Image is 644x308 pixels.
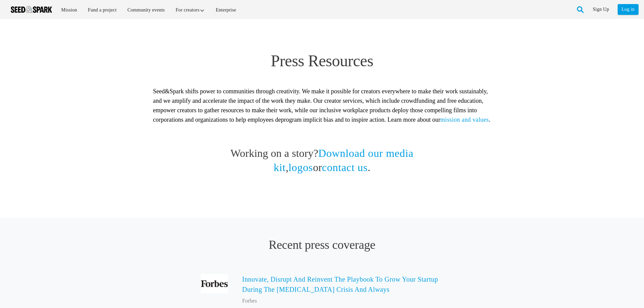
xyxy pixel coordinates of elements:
[83,3,121,17] a: Fund a project
[123,3,170,17] a: Community events
[273,147,413,173] a: Download our media kit
[11,6,52,13] img: Seed amp; Spark
[440,116,488,123] a: mission and values
[242,276,438,293] a: Innovate, Disrupt And Reinvent The Playbook To Grow Your Startup During The [MEDICAL_DATA] Crisis...
[211,3,241,17] a: Enterprise
[322,161,367,173] a: contact us
[201,274,228,293] img: Innovate, Disrupt And Reinvent The Playbook To Grow Your Startup During The Coronavirus Crisis An...
[186,124,459,174] h3: Working on a story? , or .
[138,237,506,253] h2: Recent press coverage
[618,4,639,15] a: Log in
[288,161,313,173] a: logos
[593,4,609,15] a: Sign Up
[153,87,491,124] h5: Seed&Spark shifts power to communities through creativity. We make it possible for creators every...
[56,3,82,17] a: Mission
[242,297,443,305] p: Forbes
[153,51,491,70] h1: Press Resources
[171,3,210,17] a: For creators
